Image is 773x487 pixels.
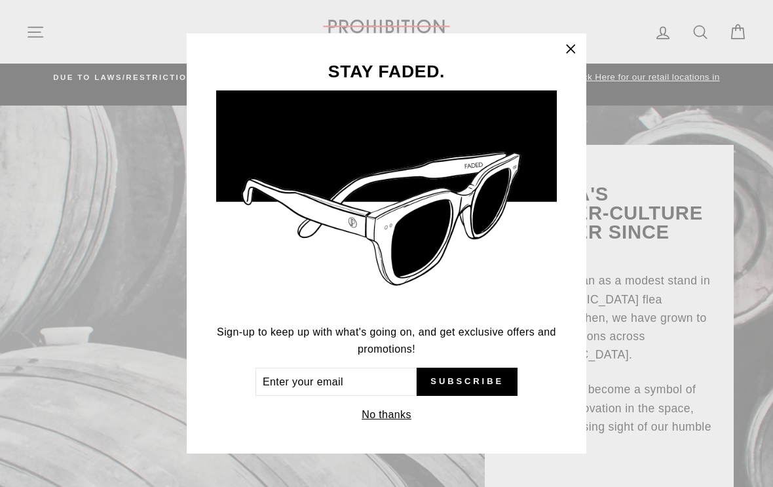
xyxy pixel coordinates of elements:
[430,376,504,387] span: Subscribe
[216,63,557,81] h3: STAY FADED.
[255,368,417,397] input: Enter your email
[216,324,557,357] p: Sign-up to keep up with what's going on, and get exclusive offers and promotions!
[358,406,415,424] button: No thanks
[417,368,518,397] button: Subscribe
